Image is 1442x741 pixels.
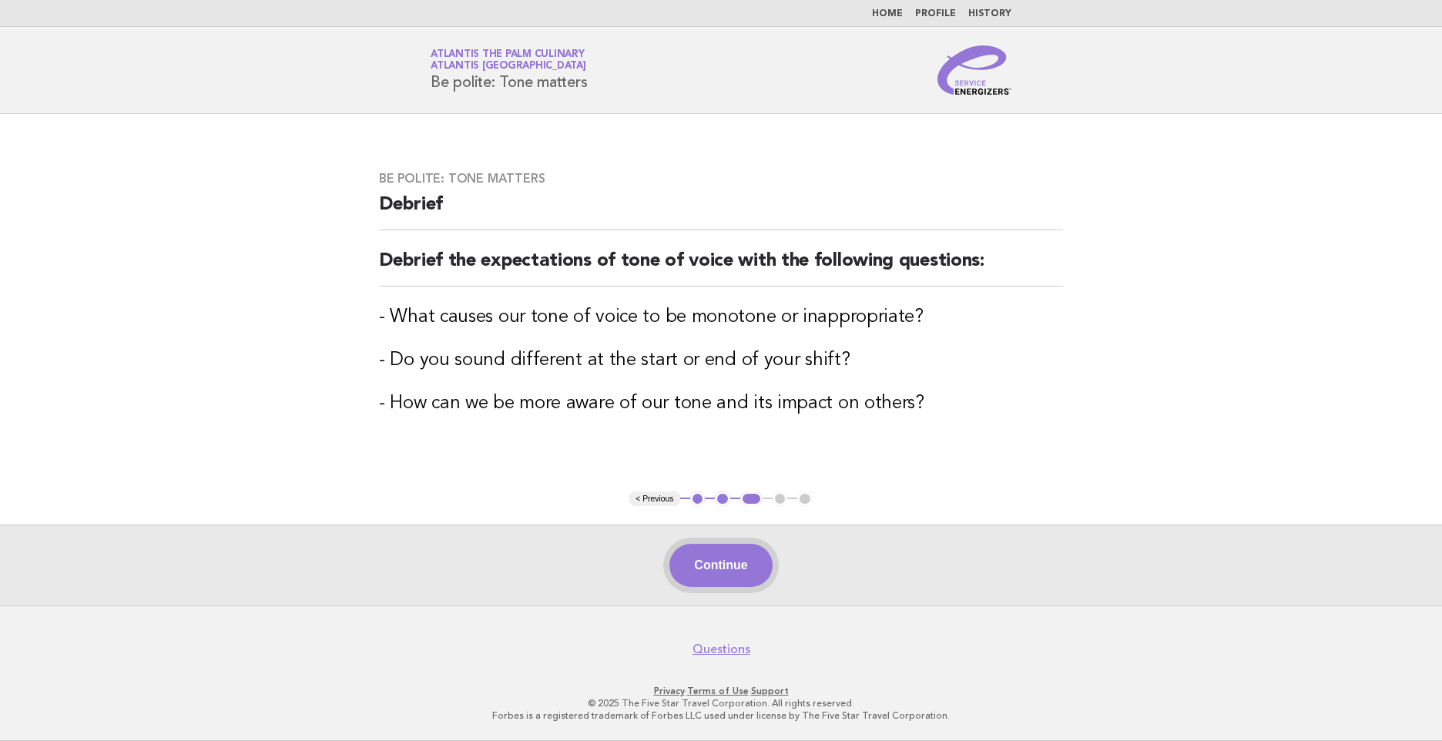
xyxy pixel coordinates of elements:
[379,171,1063,186] h3: Be polite: Tone matters
[654,686,685,696] a: Privacy
[431,49,586,71] a: Atlantis The Palm CulinaryAtlantis [GEOGRAPHIC_DATA]
[872,9,903,18] a: Home
[687,686,749,696] a: Terms of Use
[690,491,706,507] button: 1
[968,9,1011,18] a: History
[715,491,730,507] button: 2
[669,544,772,587] button: Continue
[379,249,1063,287] h2: Debrief the expectations of tone of voice with the following questions:
[937,45,1011,95] img: Service Energizers
[915,9,956,18] a: Profile
[692,642,750,657] a: Questions
[250,709,1192,722] p: Forbes is a registered trademark of Forbes LLC used under license by The Five Star Travel Corpora...
[379,305,1063,330] h3: - What causes our tone of voice to be monotone or inappropriate?
[250,685,1192,697] p: · ·
[379,348,1063,373] h3: - Do you sound different at the start or end of your shift?
[250,697,1192,709] p: © 2025 The Five Star Travel Corporation. All rights reserved.
[379,391,1063,416] h3: - How can we be more aware of our tone and its impact on others?
[629,491,679,507] button: < Previous
[431,62,586,72] span: Atlantis [GEOGRAPHIC_DATA]
[379,193,1063,230] h2: Debrief
[431,50,587,90] h1: Be polite: Tone matters
[751,686,789,696] a: Support
[740,491,763,507] button: 3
